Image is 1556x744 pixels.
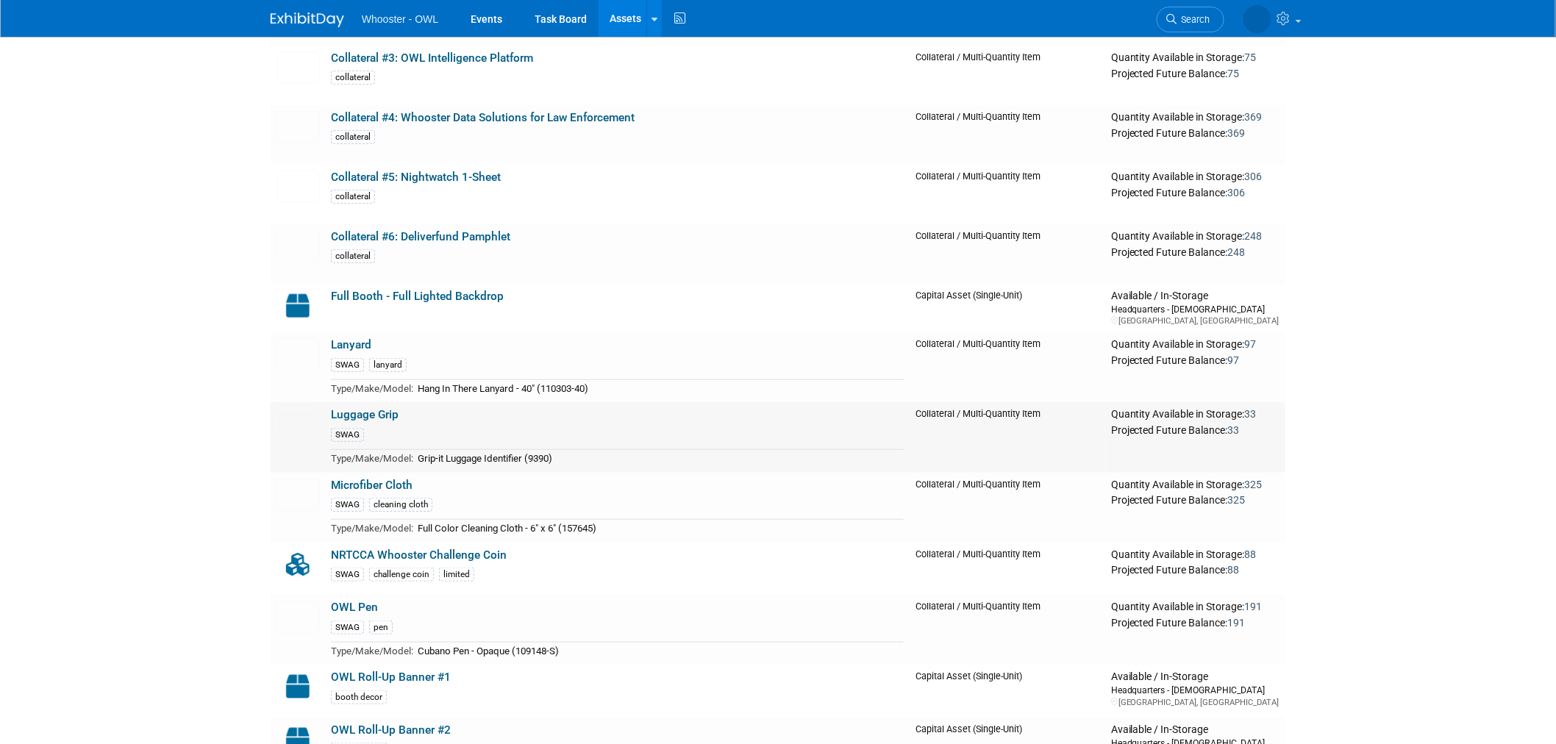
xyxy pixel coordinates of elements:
[1228,68,1240,79] span: 75
[331,690,387,704] div: booth decor
[331,51,533,65] a: Collateral #3: OWL Intelligence Platform
[1245,601,1263,612] span: 191
[331,130,375,144] div: collateral
[331,230,510,243] a: Collateral #6: Deliverfund Pamphlet
[1111,561,1280,577] div: Projected Future Balance:
[1228,564,1240,576] span: 88
[331,249,375,263] div: collateral
[1245,479,1263,490] span: 325
[1111,184,1280,200] div: Projected Future Balance:
[1245,171,1263,182] span: 306
[1228,617,1246,629] span: 191
[276,548,319,581] img: Collateral-Icon-2.png
[1111,303,1280,315] div: Headquarters - [DEMOGRAPHIC_DATA]
[910,665,1105,718] td: Capital Asset (Single-Unit)
[331,408,399,421] a: Luggage Grip
[1111,243,1280,260] div: Projected Future Balance:
[331,71,375,85] div: collateral
[362,13,438,25] span: Whooster - OWL
[910,402,1105,472] td: Collateral / Multi-Quantity Item
[1228,187,1246,198] span: 306
[910,284,1105,332] td: Capital Asset (Single-Unit)
[1243,5,1271,33] img: Jordanna Musser
[331,498,364,512] div: SWAG
[413,520,904,537] td: Full Color Cleaning Cloth - 6" x 6" (157645)
[1111,491,1280,507] div: Projected Future Balance:
[1111,601,1280,614] div: Quantity Available in Storage:
[1111,421,1280,437] div: Projected Future Balance:
[1111,351,1280,368] div: Projected Future Balance:
[369,358,407,372] div: lanyard
[1111,111,1280,124] div: Quantity Available in Storage:
[413,379,904,396] td: Hang In There Lanyard - 40" (110303-40)
[331,479,413,492] a: Microfiber Cloth
[1111,65,1280,81] div: Projected Future Balance:
[910,46,1105,105] td: Collateral / Multi-Quantity Item
[369,620,393,634] div: pen
[1228,494,1246,506] span: 325
[413,449,904,466] td: Grip-it Luggage Identifier (9390)
[1111,723,1280,737] div: Available / In-Storage
[1245,548,1257,560] span: 88
[910,332,1105,402] td: Collateral / Multi-Quantity Item
[331,290,504,303] a: Full Booth - Full Lighted Backdrop
[1111,670,1280,684] div: Available / In-Storage
[1111,479,1280,492] div: Quantity Available in Storage:
[331,670,451,684] a: OWL Roll-Up Banner #1
[1111,171,1280,184] div: Quantity Available in Storage:
[1111,697,1280,708] div: [GEOGRAPHIC_DATA], [GEOGRAPHIC_DATA]
[1111,614,1280,630] div: Projected Future Balance:
[369,568,434,582] div: challenge coin
[1245,111,1263,123] span: 369
[1228,424,1240,436] span: 33
[910,165,1105,224] td: Collateral / Multi-Quantity Item
[331,642,413,659] td: Type/Make/Model:
[331,338,371,351] a: Lanyard
[413,642,904,659] td: Cubano Pen - Opaque (109148-S)
[331,190,375,204] div: collateral
[331,379,413,396] td: Type/Make/Model:
[331,620,364,634] div: SWAG
[331,358,364,372] div: SWAG
[1111,548,1280,562] div: Quantity Available in Storage:
[1111,315,1280,326] div: [GEOGRAPHIC_DATA], [GEOGRAPHIC_DATA]
[331,548,507,562] a: NRTCCA Whooster Challenge Coin
[276,670,319,703] img: Capital-Asset-Icon-2.png
[331,723,451,737] a: OWL Roll-Up Banner #2
[331,171,501,184] a: Collateral #5: Nightwatch 1-Sheet
[331,520,413,537] td: Type/Make/Model:
[1111,408,1280,421] div: Quantity Available in Storage:
[1228,127,1246,139] span: 369
[1245,408,1257,420] span: 33
[1245,338,1257,350] span: 97
[439,568,474,582] div: limited
[1111,338,1280,351] div: Quantity Available in Storage:
[1111,684,1280,696] div: Headquarters - [DEMOGRAPHIC_DATA]
[1177,14,1210,25] span: Search
[910,543,1105,595] td: Collateral / Multi-Quantity Item
[1228,246,1246,258] span: 248
[1111,51,1280,65] div: Quantity Available in Storage:
[1245,51,1257,63] span: 75
[271,12,344,27] img: ExhibitDay
[1157,7,1224,32] a: Search
[331,601,378,614] a: OWL Pen
[331,111,635,124] a: Collateral #4: Whooster Data Solutions for Law Enforcement
[910,224,1105,284] td: Collateral / Multi-Quantity Item
[1228,354,1240,366] span: 97
[1245,230,1263,242] span: 248
[276,290,319,322] img: Capital-Asset-Icon-2.png
[1111,230,1280,243] div: Quantity Available in Storage:
[331,449,413,466] td: Type/Make/Model:
[1111,124,1280,140] div: Projected Future Balance:
[910,473,1105,543] td: Collateral / Multi-Quantity Item
[331,428,364,442] div: SWAG
[910,105,1105,165] td: Collateral / Multi-Quantity Item
[910,595,1105,665] td: Collateral / Multi-Quantity Item
[1111,290,1280,303] div: Available / In-Storage
[369,498,432,512] div: cleaning cloth
[331,568,364,582] div: SWAG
